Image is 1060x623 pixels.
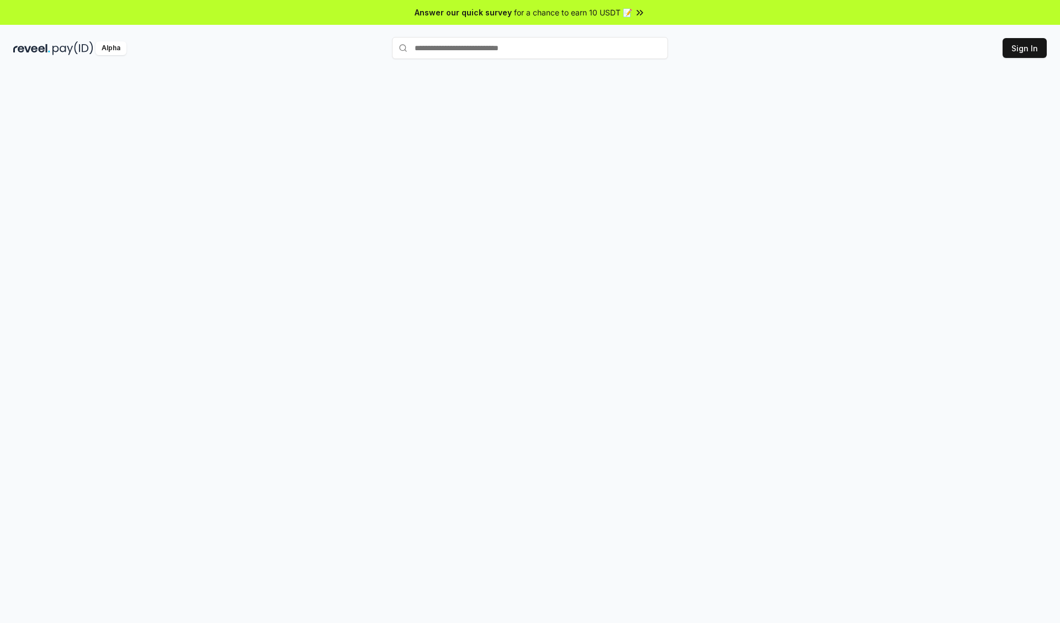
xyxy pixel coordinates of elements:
span: Answer our quick survey [415,7,512,18]
img: reveel_dark [13,41,50,55]
div: Alpha [96,41,126,55]
img: pay_id [52,41,93,55]
button: Sign In [1003,38,1047,58]
span: for a chance to earn 10 USDT 📝 [514,7,632,18]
